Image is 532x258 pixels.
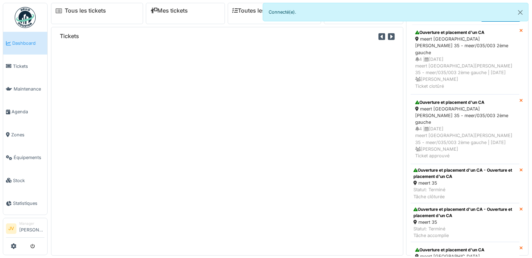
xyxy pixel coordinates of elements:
h6: Tickets [60,33,79,40]
div: meert 35 [413,180,517,186]
a: Agenda [3,100,47,123]
div: Statut: Terminé Tâche accomplie [413,225,517,239]
a: Ouverture et placement d'un CA - Ouverture et placement d'un CA meert 35 Statut: TerminéTâche clô... [411,164,519,203]
a: Maintenance [3,78,47,100]
a: Zones [3,123,47,146]
span: Équipements [14,154,44,161]
span: Maintenance [14,86,44,92]
div: Ouverture et placement d'un CA - Ouverture et placement d'un CA [413,206,517,219]
div: 4 | [DATE] meert [GEOGRAPHIC_DATA][PERSON_NAME] 35 - meer/035/003 2ème gauche | [DATE] [PERSON_NA... [415,126,515,159]
div: Statut: Terminé Tâche clôturée [413,186,517,200]
div: 4 | [DATE] meert [GEOGRAPHIC_DATA][PERSON_NAME] 35 - meer/035/003 2ème gauche | [DATE] [PERSON_NA... [415,56,515,89]
span: Zones [11,131,44,138]
a: Toutes les tâches [232,7,284,14]
a: Tous les tickets [65,7,106,14]
div: meert [GEOGRAPHIC_DATA][PERSON_NAME] 35 - meer/035/003 2ème gauche [415,106,515,126]
span: Agenda [12,108,44,115]
a: Stock [3,169,47,192]
div: Manager [19,221,44,226]
span: Tickets [13,63,44,70]
div: meert [GEOGRAPHIC_DATA][PERSON_NAME] 35 - meer/035/003 2ème gauche [415,36,515,56]
span: Stock [13,177,44,184]
span: Statistiques [13,200,44,207]
a: Mes tickets [150,7,188,14]
div: Ouverture et placement d'un CA [415,29,515,36]
a: Ouverture et placement d'un CA meert [GEOGRAPHIC_DATA][PERSON_NAME] 35 - meer/035/003 2ème gauche... [411,24,519,94]
a: Tickets [3,55,47,77]
span: Dashboard [12,40,44,46]
img: Badge_color-CXgf-gQk.svg [15,7,36,28]
a: Dashboard [3,32,47,55]
li: [PERSON_NAME] [19,221,44,236]
a: Ouverture et placement d'un CA meert [GEOGRAPHIC_DATA][PERSON_NAME] 35 - meer/035/003 2ème gauche... [411,94,519,164]
div: Connecté(e). [263,3,529,21]
a: Ouverture et placement d'un CA - Ouverture et placement d'un CA meert 35 Statut: TerminéTâche acc... [411,203,519,242]
div: Ouverture et placement d'un CA - Ouverture et placement d'un CA [413,167,517,180]
a: Statistiques [3,192,47,215]
div: Ouverture et placement d'un CA [415,247,515,253]
div: Ouverture et placement d'un CA [415,99,515,106]
a: Équipements [3,146,47,169]
a: JV Manager[PERSON_NAME] [6,221,44,238]
li: JV [6,223,16,234]
div: meert 35 [413,219,517,225]
button: Close [512,3,528,22]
